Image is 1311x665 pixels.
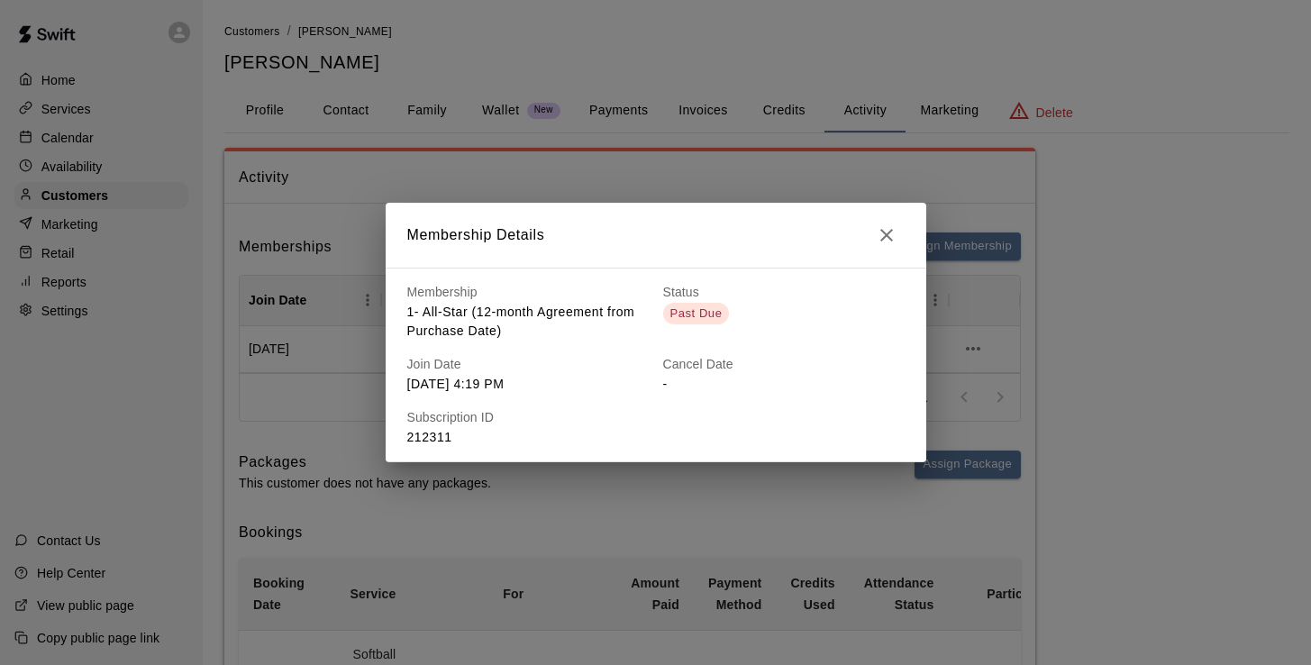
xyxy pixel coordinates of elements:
p: [DATE] 4:19 PM [407,375,649,394]
span: Past Due [663,305,730,323]
p: - [663,375,905,394]
h6: Membership [407,283,649,303]
h6: Cancel Date [663,355,905,375]
h6: Membership Details [407,223,545,247]
h6: Join Date [407,355,649,375]
p: 212311 [407,428,649,447]
h6: Status [663,283,905,303]
p: 1- All-Star (12-month Agreement from Purchase Date) [407,303,649,341]
h6: Subscription ID [407,408,649,428]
